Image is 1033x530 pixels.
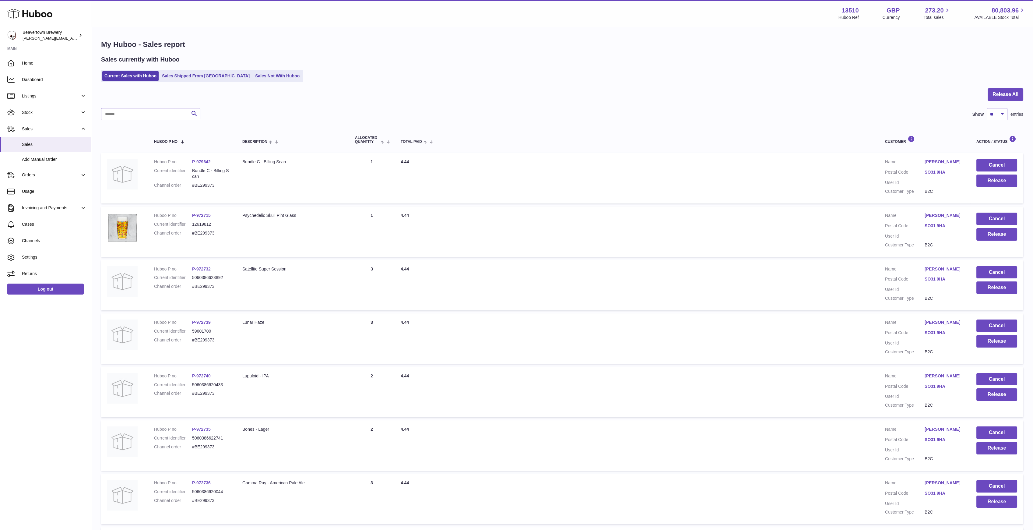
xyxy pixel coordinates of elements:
[22,205,80,211] span: Invoicing and Payments
[885,159,925,166] dt: Name
[192,168,230,179] dd: Bundle C - Billing Scan
[885,480,925,487] dt: Name
[349,313,395,364] td: 3
[885,394,925,399] dt: User Id
[885,340,925,346] dt: User Id
[976,480,1017,493] button: Cancel
[976,281,1017,294] button: Release
[154,221,192,227] dt: Current identifier
[885,490,925,498] dt: Postal Code
[160,71,252,81] a: Sales Shipped From [GEOGRAPHIC_DATA]
[925,456,964,462] dd: B2C
[192,159,211,164] a: P-979642
[154,373,192,379] dt: Huboo P no
[883,15,900,20] div: Currency
[107,373,138,404] img: no-photo.jpg
[154,435,192,441] dt: Current identifier
[925,213,964,218] a: [PERSON_NAME]
[242,266,343,272] div: Satellite Super Session
[925,437,964,443] a: SO31 9HA
[885,233,925,239] dt: User Id
[242,320,343,325] div: Lunar Haze
[154,284,192,289] dt: Channel order
[154,213,192,218] dt: Huboo P no
[192,427,211,432] a: P-972735
[349,367,395,418] td: 2
[885,373,925,380] dt: Name
[107,426,138,457] img: no-photo.jpg
[976,320,1017,332] button: Cancel
[22,172,80,178] span: Orders
[925,509,964,515] dd: B2C
[925,330,964,336] a: SO31 9HA
[154,275,192,281] dt: Current identifier
[355,136,379,144] span: ALLOCATED Quantity
[401,480,409,485] span: 4.44
[925,320,964,325] a: [PERSON_NAME]
[154,382,192,388] dt: Current identifier
[401,320,409,325] span: 4.44
[22,93,80,99] span: Listings
[401,159,409,164] span: 4.44
[192,498,230,503] dd: #BE299373
[925,383,964,389] a: SO31 9HA
[925,490,964,496] a: SO31 9HA
[22,221,86,227] span: Cases
[7,284,84,295] a: Log out
[192,230,230,236] dd: #BE299373
[885,456,925,462] dt: Customer Type
[154,266,192,272] dt: Huboo P no
[401,213,409,218] span: 4.44
[192,489,230,495] dd: 5060386620044
[925,189,964,194] dd: B2C
[154,168,192,179] dt: Current identifier
[192,284,230,289] dd: #BE299373
[154,230,192,236] dt: Channel order
[923,6,950,20] a: 273.20 Total sales
[192,275,230,281] dd: 5060386623892
[974,6,1026,20] a: 80,803.96 AVAILABLE Stock Total
[192,328,230,334] dd: 59601700
[349,207,395,257] td: 1
[885,180,925,185] dt: User Id
[885,169,925,177] dt: Postal Code
[976,496,1017,508] button: Release
[242,480,343,486] div: Gamma Ray - American Pale Ale
[154,182,192,188] dt: Channel order
[107,320,138,350] img: no-photo.jpg
[349,260,395,311] td: 3
[885,509,925,515] dt: Customer Type
[974,15,1026,20] span: AVAILABLE Stock Total
[885,437,925,444] dt: Postal Code
[154,426,192,432] dt: Huboo P no
[885,213,925,220] dt: Name
[1010,111,1023,117] span: entries
[401,267,409,271] span: 4.44
[349,420,395,471] td: 2
[401,427,409,432] span: 4.44
[976,159,1017,171] button: Cancel
[192,444,230,450] dd: #BE299373
[154,159,192,165] dt: Huboo P no
[887,6,900,15] strong: GBP
[22,60,86,66] span: Home
[154,328,192,334] dt: Current identifier
[22,77,86,83] span: Dashboard
[925,295,964,301] dd: B2C
[154,337,192,343] dt: Channel order
[22,126,80,132] span: Sales
[22,254,86,260] span: Settings
[154,498,192,503] dt: Channel order
[192,382,230,388] dd: 5060386620433
[23,36,155,41] span: [PERSON_NAME][EMAIL_ADDRESS][PERSON_NAME][DOMAIN_NAME]
[154,320,192,325] dt: Huboo P no
[925,480,964,486] a: [PERSON_NAME]
[107,213,138,243] img: beavertown-brewery-psychedlic-pint-glass_36326ebd-29c0-4cac-9570-52cf9d517ba4.png
[992,6,1019,15] span: 80,803.96
[976,442,1017,454] button: Release
[192,182,230,188] dd: #BE299373
[925,349,964,355] dd: B2C
[107,159,138,189] img: no-photo.jpg
[242,213,343,218] div: Psychedelic Skull Pint Glass
[107,266,138,297] img: no-photo.jpg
